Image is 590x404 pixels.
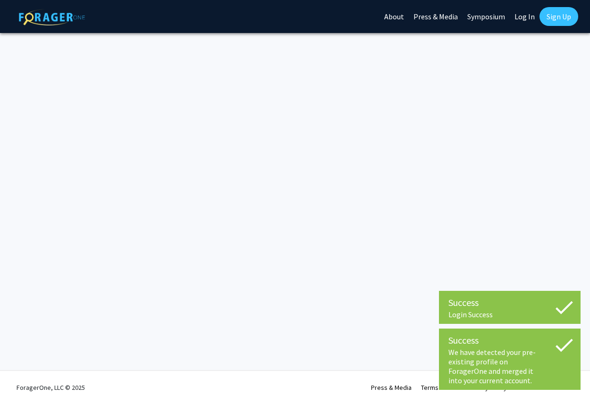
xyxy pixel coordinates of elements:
a: Press & Media [371,383,412,392]
a: Terms of Use [421,383,458,392]
div: We have detected your pre-existing profile on ForagerOne and merged it into your current account. [448,347,571,385]
div: ForagerOne, LLC © 2025 [17,371,85,404]
div: Success [448,296,571,310]
img: ForagerOne Logo [19,9,85,25]
a: Sign Up [539,7,578,26]
div: Success [448,333,571,347]
div: Login Success [448,310,571,319]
